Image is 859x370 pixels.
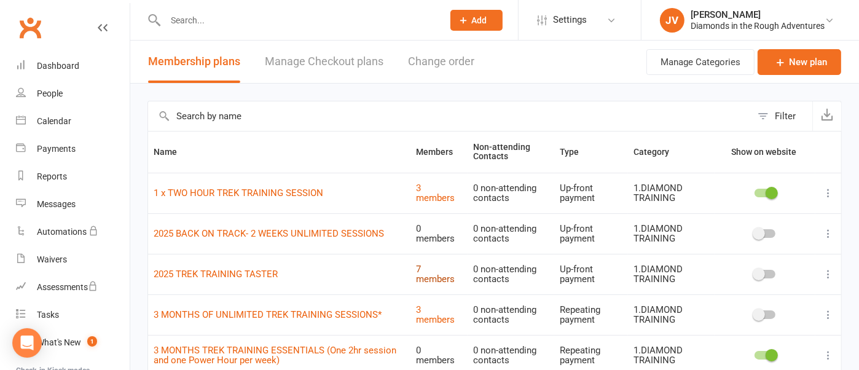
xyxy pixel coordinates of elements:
[16,163,130,191] a: Reports
[554,294,628,335] td: Repeating payment
[553,6,587,34] span: Settings
[37,144,76,154] div: Payments
[162,12,434,29] input: Search...
[410,132,468,173] th: Members
[468,132,554,173] th: Non-attending Contacts
[37,254,67,264] div: Waivers
[468,294,554,335] td: 0 non-attending contacts
[628,294,715,335] td: 1.DIAMOND TRAINING
[416,304,455,326] a: 3 members
[154,269,278,280] a: 2025 TREK TRAINING TASTER
[16,108,130,135] a: Calendar
[37,227,87,237] div: Automations
[37,199,76,209] div: Messages
[554,254,628,294] td: Up-front payment
[410,213,468,254] td: 0 members
[633,144,683,159] button: Category
[554,213,628,254] td: Up-front payment
[751,101,812,131] button: Filter
[37,310,59,320] div: Tasks
[154,147,190,157] span: Name
[16,52,130,80] a: Dashboard
[37,89,63,98] div: People
[37,61,79,71] div: Dashboard
[15,12,45,43] a: Clubworx
[154,228,384,239] a: 2025 BACK ON TRACK- 2 WEEKS UNLIMITED SESSIONS
[16,274,130,301] a: Assessments
[37,116,71,126] div: Calendar
[265,41,383,83] a: Manage Checkout plans
[628,254,715,294] td: 1.DIAMOND TRAINING
[154,345,396,366] a: 3 MONTHS TREK TRAINING ESSENTIALS (One 2hr session and one Power Hour per week)
[468,254,554,294] td: 0 non-attending contacts
[16,301,130,329] a: Tasks
[633,147,683,157] span: Category
[37,171,67,181] div: Reports
[154,144,190,159] button: Name
[472,15,487,25] span: Add
[148,41,240,83] button: Membership plans
[691,20,825,31] div: Diamonds in the Rough Adventures
[691,9,825,20] div: [PERSON_NAME]
[660,8,684,33] div: JV
[775,109,796,124] div: Filter
[154,309,382,320] a: 3 MONTHS OF UNLIMITED TREK TRAINING SESSIONS*
[628,213,715,254] td: 1.DIAMOND TRAINING
[560,147,592,157] span: Type
[731,147,796,157] span: Show on website
[16,329,130,356] a: What's New1
[37,337,81,347] div: What's New
[16,191,130,218] a: Messages
[16,246,130,274] a: Waivers
[408,41,474,83] button: Change order
[468,213,554,254] td: 0 non-attending contacts
[12,328,42,358] div: Open Intercom Messenger
[450,10,503,31] button: Add
[720,144,810,159] button: Show on website
[416,183,455,204] a: 3 members
[87,336,97,347] span: 1
[16,135,130,163] a: Payments
[416,264,455,285] a: 7 members
[16,80,130,108] a: People
[16,218,130,246] a: Automations
[554,173,628,213] td: Up-front payment
[758,49,841,75] a: New plan
[148,101,751,131] input: Search by name
[154,187,323,199] a: 1 x TWO HOUR TREK TRAINING SESSION
[560,144,592,159] button: Type
[37,282,98,292] div: Assessments
[628,173,715,213] td: 1.DIAMOND TRAINING
[468,173,554,213] td: 0 non-attending contacts
[646,49,755,75] button: Manage Categories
